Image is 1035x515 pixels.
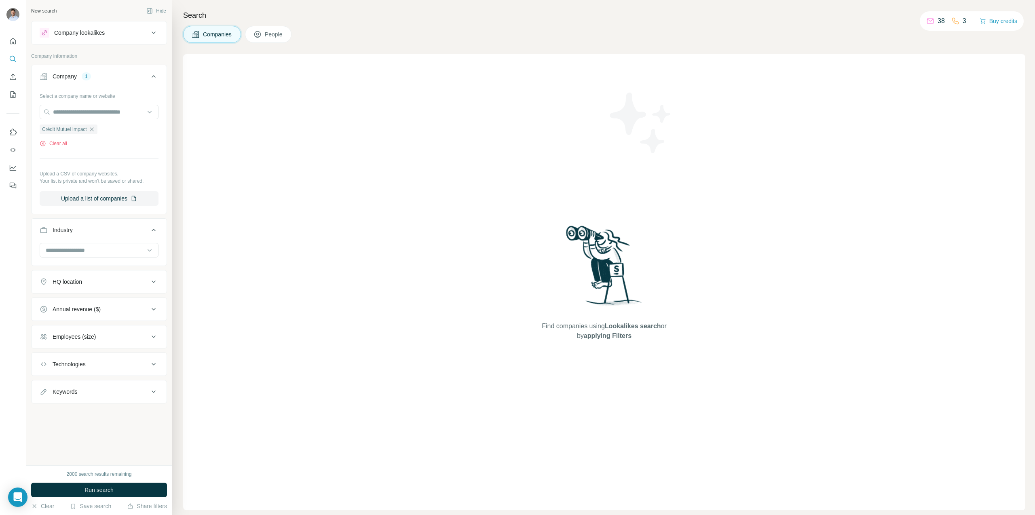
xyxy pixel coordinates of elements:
img: Avatar [6,8,19,21]
button: Hide [141,5,172,17]
div: Company lookalikes [54,29,105,37]
button: My lists [6,87,19,102]
button: Quick start [6,34,19,49]
div: Open Intercom Messenger [8,488,27,507]
button: Clear [31,502,54,510]
div: 1 [82,73,91,80]
div: Employees (size) [53,333,96,341]
span: Companies [203,30,232,38]
button: Save search [70,502,111,510]
button: Clear all [40,140,67,147]
span: Run search [84,486,114,494]
div: Technologies [53,360,86,368]
span: Find companies using or by [539,321,669,341]
p: Your list is private and won't be saved or shared. [40,177,158,185]
img: Surfe Illustration - Woman searching with binoculars [562,224,646,314]
button: Technologies [32,355,167,374]
button: Company1 [32,67,167,89]
button: HQ location [32,272,167,291]
button: Upload a list of companies [40,191,158,206]
button: Share filters [127,502,167,510]
span: People [265,30,283,38]
div: HQ location [53,278,82,286]
h4: Search [183,10,1025,21]
button: Buy credits [980,15,1017,27]
button: Feedback [6,178,19,193]
div: Select a company name or website [40,89,158,100]
p: Company information [31,53,167,60]
div: Industry [53,226,73,234]
p: 3 [963,16,966,26]
button: Use Surfe on LinkedIn [6,125,19,139]
button: Company lookalikes [32,23,167,42]
button: Keywords [32,382,167,401]
span: applying Filters [584,332,632,339]
div: Company [53,72,77,80]
span: Lookalikes search [605,323,661,329]
button: Employees (size) [32,327,167,346]
img: Surfe Illustration - Stars [604,87,677,159]
div: Annual revenue ($) [53,305,101,313]
button: Annual revenue ($) [32,300,167,319]
button: Dashboard [6,160,19,175]
button: Use Surfe API [6,143,19,157]
p: Upload a CSV of company websites. [40,170,158,177]
span: Crédit Mutuel Impact [42,126,87,133]
div: 2000 search results remaining [67,471,132,478]
div: New search [31,7,57,15]
button: Search [6,52,19,66]
p: 38 [938,16,945,26]
button: Run search [31,483,167,497]
button: Enrich CSV [6,70,19,84]
div: Keywords [53,388,77,396]
button: Industry [32,220,167,243]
